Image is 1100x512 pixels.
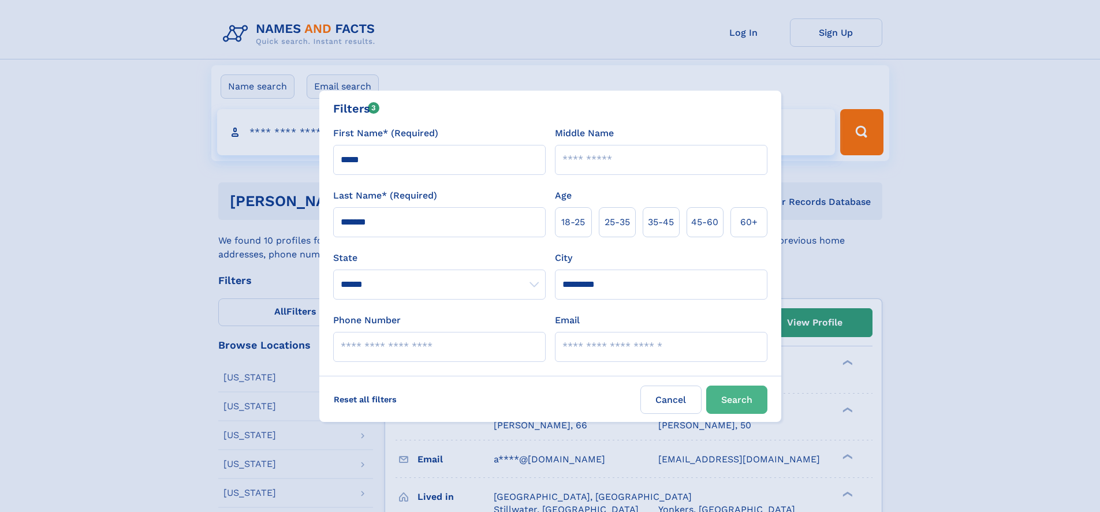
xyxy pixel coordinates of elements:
[640,386,702,414] label: Cancel
[648,215,674,229] span: 35‑45
[740,215,758,229] span: 60+
[561,215,585,229] span: 18‑25
[605,215,630,229] span: 25‑35
[691,215,718,229] span: 45‑60
[555,189,572,203] label: Age
[333,100,380,117] div: Filters
[706,386,767,414] button: Search
[333,126,438,140] label: First Name* (Required)
[326,386,404,413] label: Reset all filters
[333,189,437,203] label: Last Name* (Required)
[555,251,572,265] label: City
[555,126,614,140] label: Middle Name
[333,251,546,265] label: State
[333,313,401,327] label: Phone Number
[555,313,580,327] label: Email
